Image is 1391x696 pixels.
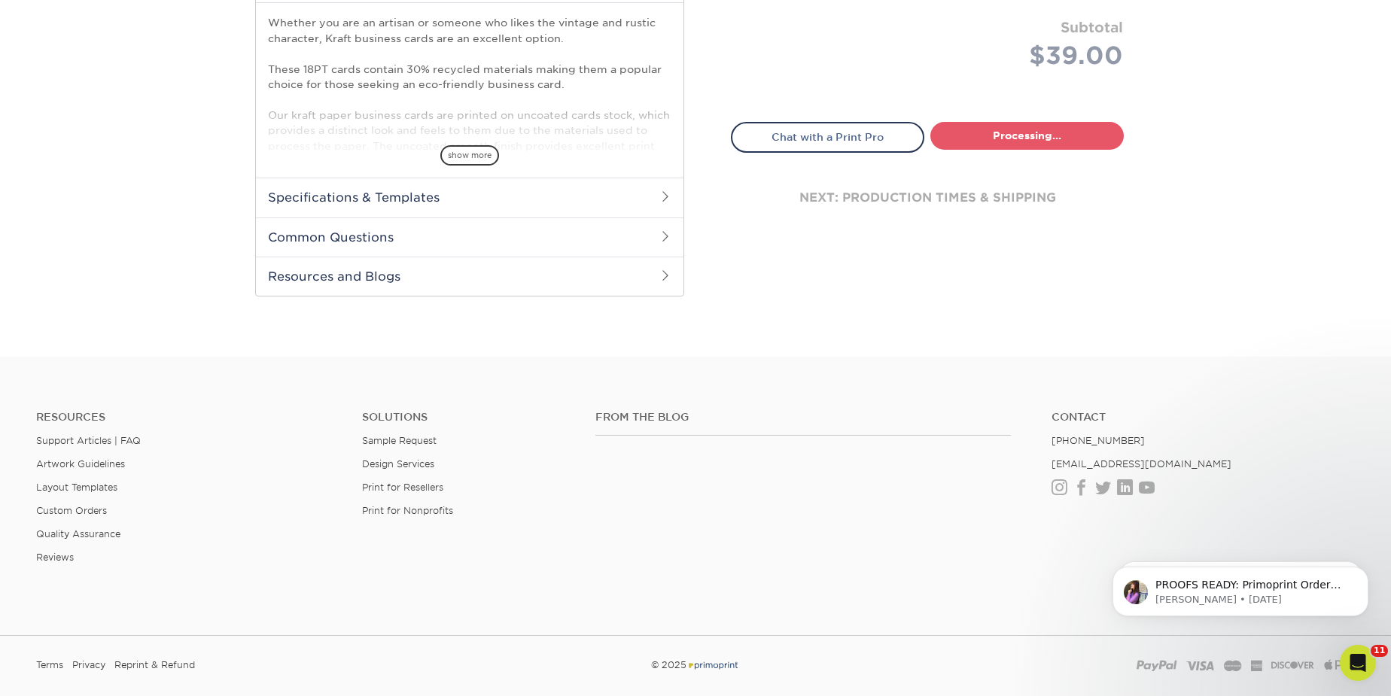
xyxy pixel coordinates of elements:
a: Layout Templates [36,482,117,493]
iframe: Intercom live chat [1340,645,1376,681]
span: 11 [1371,645,1388,657]
a: Design Services [362,458,434,470]
a: Chat with a Print Pro [731,122,924,152]
div: next: production times & shipping [731,153,1124,243]
h4: Resources [36,411,339,424]
a: Support Articles | FAQ [36,435,141,446]
iframe: Google Customer Reviews [4,650,128,691]
a: Print for Resellers [362,482,443,493]
a: [PHONE_NUMBER] [1052,435,1145,446]
a: Artwork Guidelines [36,458,125,470]
a: Quality Assurance [36,528,120,539]
h4: From the Blog [595,411,1011,424]
h2: Specifications & Templates [256,178,683,217]
a: Processing... [930,122,1124,149]
a: Custom Orders [36,505,107,516]
h2: Common Questions [256,217,683,257]
a: Reprint & Refund [114,654,195,676]
img: Primoprint [686,659,739,670]
a: Contact [1052,411,1355,424]
a: [EMAIL_ADDRESS][DOMAIN_NAME] [1052,458,1231,470]
a: Sample Request [362,435,437,446]
a: Print for Nonprofits [362,505,453,516]
h2: Resources and Blogs [256,257,683,296]
span: show more [440,145,499,166]
div: © 2025 [472,654,919,676]
iframe: Intercom notifications message [1090,535,1391,640]
p: Whether you are an artisan or someone who likes the vintage and rustic character, Kraft business ... [268,15,671,383]
h4: Solutions [362,411,572,424]
a: Reviews [36,552,74,563]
